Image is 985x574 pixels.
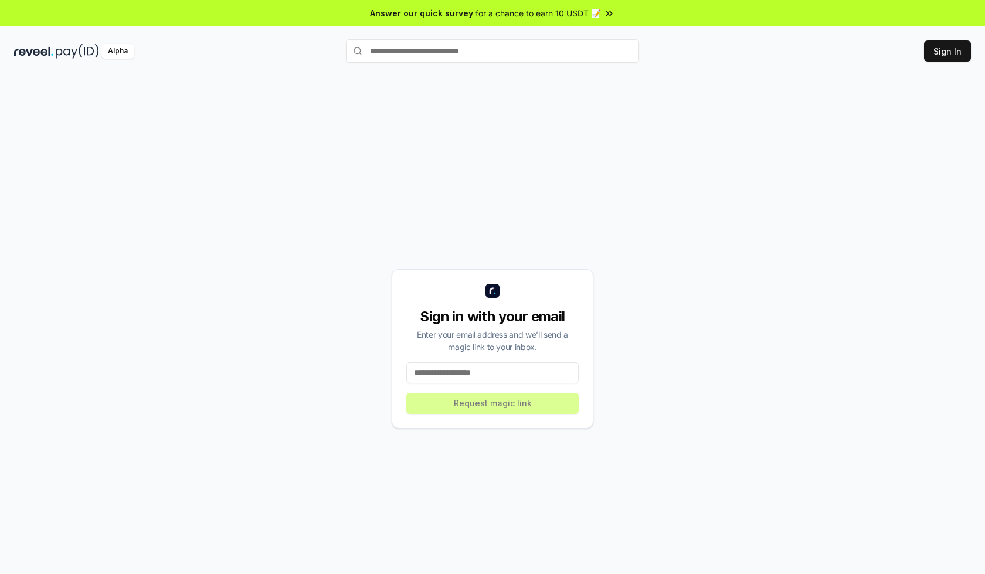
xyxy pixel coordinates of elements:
[101,44,134,59] div: Alpha
[406,328,579,353] div: Enter your email address and we’ll send a magic link to your inbox.
[14,44,53,59] img: reveel_dark
[924,40,971,62] button: Sign In
[370,7,473,19] span: Answer our quick survey
[485,284,500,298] img: logo_small
[475,7,601,19] span: for a chance to earn 10 USDT 📝
[56,44,99,59] img: pay_id
[406,307,579,326] div: Sign in with your email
